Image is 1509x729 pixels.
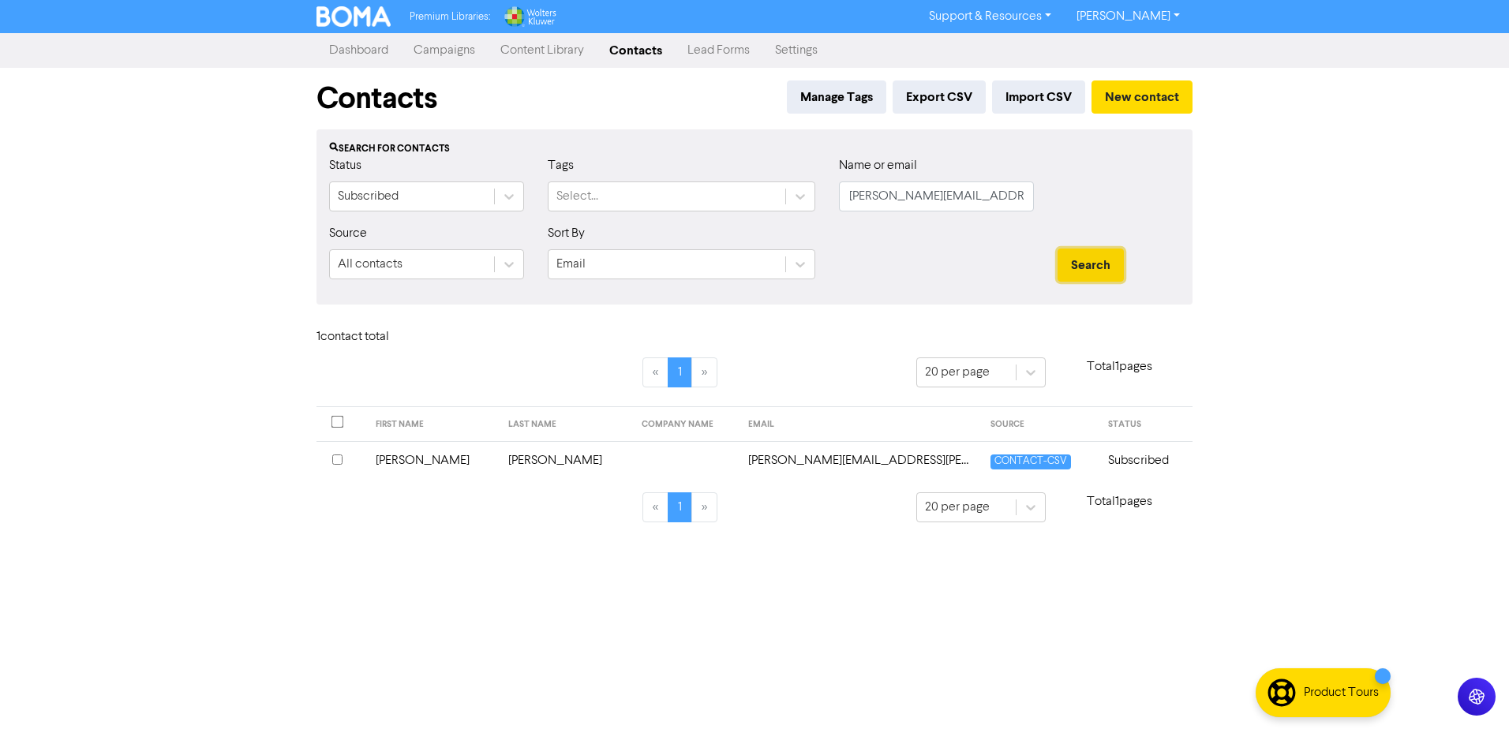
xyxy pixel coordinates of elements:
[1099,407,1193,442] th: STATUS
[366,441,500,480] td: [PERSON_NAME]
[1046,357,1193,376] p: Total 1 pages
[739,407,981,442] th: EMAIL
[1311,559,1509,729] iframe: Chat Widget
[739,441,981,480] td: pam.dean@troodpratt.com.au
[839,156,917,175] label: Name or email
[925,498,990,517] div: 20 per page
[316,330,443,345] h6: 1 contact total
[762,35,830,66] a: Settings
[401,35,488,66] a: Campaigns
[668,357,692,387] a: Page 1 is your current page
[556,255,586,274] div: Email
[1091,80,1193,114] button: New contact
[597,35,675,66] a: Contacts
[916,4,1064,29] a: Support & Resources
[499,441,632,480] td: [PERSON_NAME]
[893,80,986,114] button: Export CSV
[925,363,990,382] div: 20 per page
[503,6,556,27] img: Wolters Kluwer
[329,224,367,243] label: Source
[366,407,500,442] th: FIRST NAME
[990,454,1071,469] span: CONTACT-CSV
[499,407,632,442] th: LAST NAME
[548,156,574,175] label: Tags
[548,224,585,243] label: Sort By
[1058,249,1124,282] button: Search
[338,255,403,274] div: All contacts
[992,80,1085,114] button: Import CSV
[410,12,490,22] span: Premium Libraries:
[488,35,597,66] a: Content Library
[556,187,598,206] div: Select...
[787,80,886,114] button: Manage Tags
[316,35,401,66] a: Dashboard
[316,80,437,117] h1: Contacts
[675,35,762,66] a: Lead Forms
[329,142,1180,156] div: Search for contacts
[329,156,361,175] label: Status
[668,492,692,522] a: Page 1 is your current page
[1046,492,1193,511] p: Total 1 pages
[338,187,399,206] div: Subscribed
[632,407,740,442] th: COMPANY NAME
[1099,441,1193,480] td: Subscribed
[316,6,391,27] img: BOMA Logo
[1064,4,1193,29] a: [PERSON_NAME]
[981,407,1099,442] th: SOURCE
